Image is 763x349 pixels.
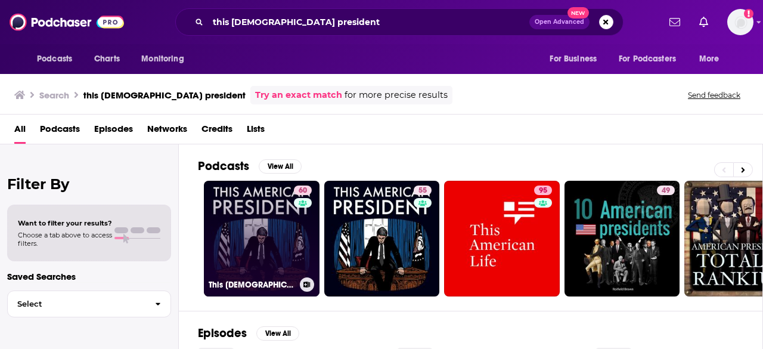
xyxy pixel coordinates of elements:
button: Select [7,291,171,317]
span: Monitoring [141,51,184,67]
a: Charts [86,48,127,70]
div: Search podcasts, credits, & more... [175,8,624,36]
a: 55 [414,186,432,195]
button: open menu [541,48,612,70]
h2: Filter By [7,175,171,193]
span: Podcasts [37,51,72,67]
img: Podchaser - Follow, Share and Rate Podcasts [10,11,124,33]
button: open menu [611,48,693,70]
button: open menu [29,48,88,70]
a: All [14,119,26,144]
span: For Podcasters [619,51,676,67]
a: Episodes [94,119,133,144]
a: EpisodesView All [198,326,299,341]
a: Show notifications dropdown [694,12,713,32]
h2: Podcasts [198,159,249,174]
span: New [567,7,589,18]
h3: Search [39,89,69,101]
span: For Business [550,51,597,67]
button: Open AdvancedNew [529,15,590,29]
a: 55 [324,181,440,297]
a: 95 [534,186,552,195]
a: Try an exact match [255,88,342,102]
img: User Profile [727,9,753,35]
button: View All [259,159,302,174]
a: Podcasts [40,119,80,144]
a: Credits [201,119,232,144]
button: Send feedback [684,90,744,100]
button: Show profile menu [727,9,753,35]
span: Select [8,300,145,308]
span: More [699,51,719,67]
button: View All [256,326,299,341]
a: Show notifications dropdown [665,12,685,32]
a: Networks [147,119,187,144]
span: Want to filter your results? [18,219,112,227]
a: 49 [565,181,680,297]
span: for more precise results [345,88,448,102]
h2: Episodes [198,326,247,341]
a: Lists [247,119,265,144]
span: Charts [94,51,120,67]
a: 95 [444,181,560,297]
span: Choose a tab above to access filters. [18,231,112,248]
button: open menu [691,48,734,70]
a: 60 [294,186,312,195]
span: 55 [418,185,427,197]
button: open menu [133,48,199,70]
span: 60 [299,185,307,197]
a: PodcastsView All [198,159,302,174]
svg: Add a profile image [744,9,753,18]
a: 60This [DEMOGRAPHIC_DATA] President [204,181,320,297]
span: Open Advanced [535,19,584,25]
span: 95 [539,185,547,197]
input: Search podcasts, credits, & more... [208,13,529,32]
span: Logged in as dbartlett [727,9,753,35]
h3: This [DEMOGRAPHIC_DATA] President [209,280,295,290]
a: 49 [657,186,675,195]
p: Saved Searches [7,271,171,282]
h3: this [DEMOGRAPHIC_DATA] president [83,89,246,101]
span: 49 [662,185,670,197]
